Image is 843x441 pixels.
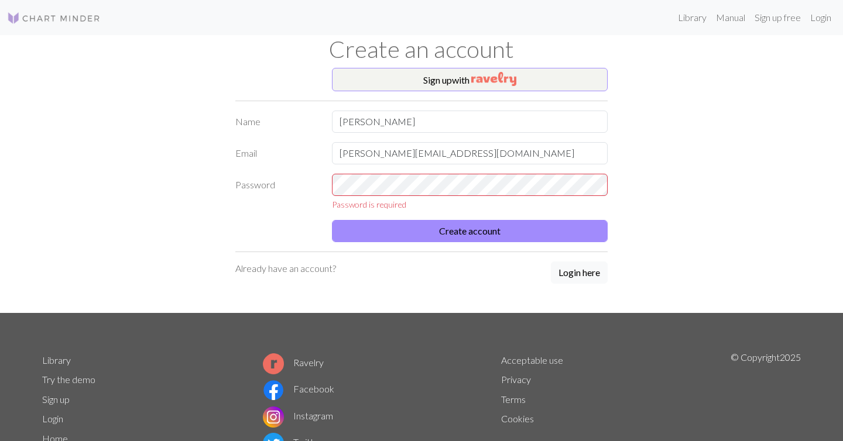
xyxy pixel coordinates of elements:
[263,357,324,368] a: Ravelry
[501,374,531,385] a: Privacy
[332,68,608,91] button: Sign upwith
[228,142,325,164] label: Email
[711,6,750,29] a: Manual
[806,6,836,29] a: Login
[42,354,71,366] a: Library
[228,111,325,133] label: Name
[35,35,808,63] h1: Create an account
[551,261,608,285] a: Login here
[42,394,70,405] a: Sign up
[42,374,95,385] a: Try the demo
[263,380,284,401] img: Facebook logo
[750,6,806,29] a: Sign up free
[235,261,336,275] p: Already have an account?
[42,413,63,424] a: Login
[7,11,101,25] img: Logo
[501,354,563,366] a: Acceptable use
[332,198,608,211] div: Password is required
[332,220,608,242] button: Create account
[551,261,608,284] button: Login here
[673,6,711,29] a: Library
[501,394,526,405] a: Terms
[263,383,334,394] a: Facebook
[471,72,516,86] img: Ravelry
[263,410,333,421] a: Instagram
[501,413,534,424] a: Cookies
[228,174,325,211] label: Password
[263,353,284,374] img: Ravelry logo
[263,406,284,428] img: Instagram logo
